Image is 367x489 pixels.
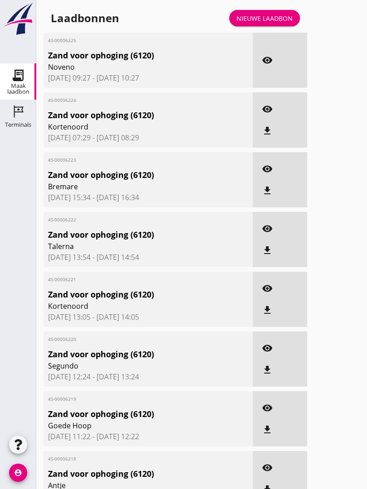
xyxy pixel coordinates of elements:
[48,455,215,462] span: 4S-00006218
[48,312,248,322] span: [DATE] 13:05 - [DATE] 14:05
[48,121,215,132] span: Kortenoord
[262,125,273,136] i: file_download
[48,252,248,263] span: [DATE] 13:54 - [DATE] 14:54
[48,62,215,72] span: Noveno
[229,10,300,26] a: Nieuwe laadbon
[48,97,215,104] span: 4S-00006224
[262,55,273,66] i: visibility
[48,37,215,44] span: 4S-00006225
[262,424,273,435] i: file_download
[48,288,215,301] span: Zand voor ophoging (6120)
[48,132,248,143] span: [DATE] 07:29 - [DATE] 08:29
[48,420,215,431] span: Goede Hoop
[48,468,215,480] span: Zand voor ophoging (6120)
[48,396,215,403] span: 4S-00006219
[51,11,119,25] div: Laadbonnen
[262,305,273,316] i: file_download
[9,464,27,482] i: account_circle
[262,364,273,375] i: file_download
[262,185,273,196] i: file_download
[48,181,215,192] span: Bremare
[262,343,273,354] i: visibility
[48,241,215,252] span: Talerna
[262,283,273,294] i: visibility
[2,2,34,36] img: logo-small.a267ee39.svg
[48,371,248,382] span: [DATE] 12:24 - [DATE] 13:24
[48,360,215,371] span: Segundo
[262,462,273,473] i: visibility
[262,163,273,174] i: visibility
[48,192,248,203] span: [DATE] 15:34 - [DATE] 16:34
[262,104,273,115] i: visibility
[48,301,215,312] span: Kortenoord
[237,14,293,23] div: Nieuwe laadbon
[48,348,215,360] span: Zand voor ophoging (6120)
[48,229,215,241] span: Zand voor ophoging (6120)
[48,276,215,283] span: 4S-00006221
[48,336,215,343] span: 4S-00006220
[262,245,273,256] i: file_download
[48,72,248,83] span: [DATE] 09:27 - [DATE] 10:27
[48,169,215,181] span: Zand voor ophoging (6120)
[48,109,215,121] span: Zand voor ophoging (6120)
[48,49,215,62] span: Zand voor ophoging (6120)
[262,403,273,413] i: visibility
[48,157,215,163] span: 4S-00006223
[48,408,215,420] span: Zand voor ophoging (6120)
[48,431,248,442] span: [DATE] 11:22 - [DATE] 12:22
[5,122,31,128] div: Terminals
[48,216,215,223] span: 4S-00006222
[262,223,273,234] i: visibility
